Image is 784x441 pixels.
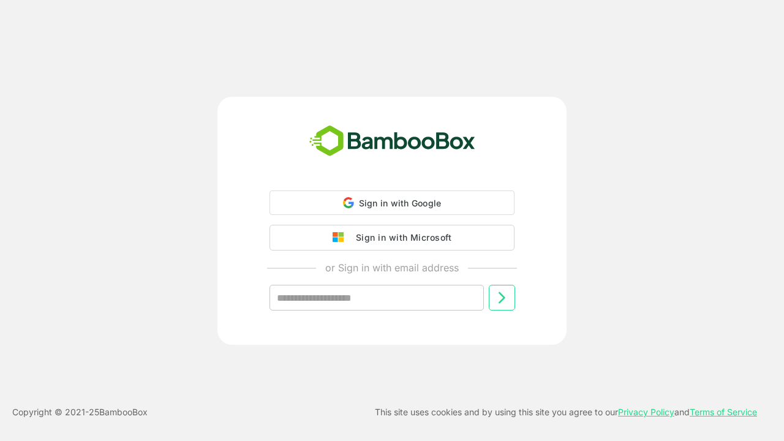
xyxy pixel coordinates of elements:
a: Privacy Policy [618,407,674,417]
p: Copyright © 2021- 25 BambooBox [12,405,148,420]
a: Terms of Service [690,407,757,417]
img: bamboobox [303,121,482,162]
div: Sign in with Google [269,190,514,215]
p: or Sign in with email address [325,260,459,275]
p: This site uses cookies and by using this site you agree to our and [375,405,757,420]
div: Sign in with Microsoft [350,230,451,246]
span: Sign in with Google [359,198,442,208]
img: google [333,232,350,243]
button: Sign in with Microsoft [269,225,514,251]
